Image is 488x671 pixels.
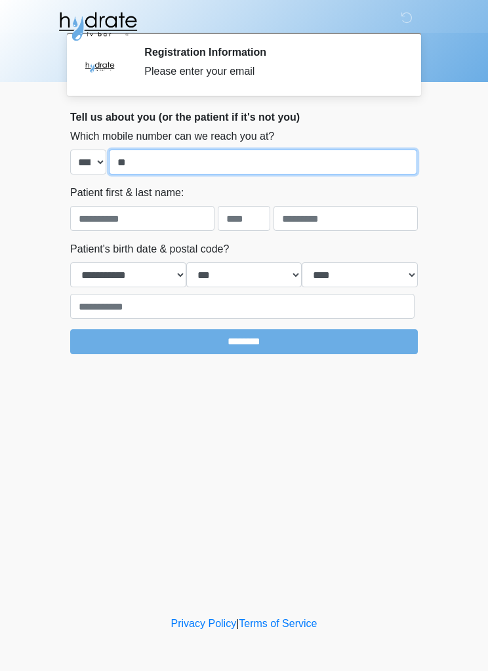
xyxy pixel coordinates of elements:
div: Please enter your email [144,64,398,79]
a: Terms of Service [239,618,317,629]
label: Which mobile number can we reach you at? [70,129,274,144]
img: Agent Avatar [80,46,119,85]
h2: Tell us about you (or the patient if it's not you) [70,111,418,123]
label: Patient first & last name: [70,185,184,201]
a: | [236,618,239,629]
img: Hydrate IV Bar - Glendale Logo [57,10,138,43]
a: Privacy Policy [171,618,237,629]
label: Patient's birth date & postal code? [70,241,229,257]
